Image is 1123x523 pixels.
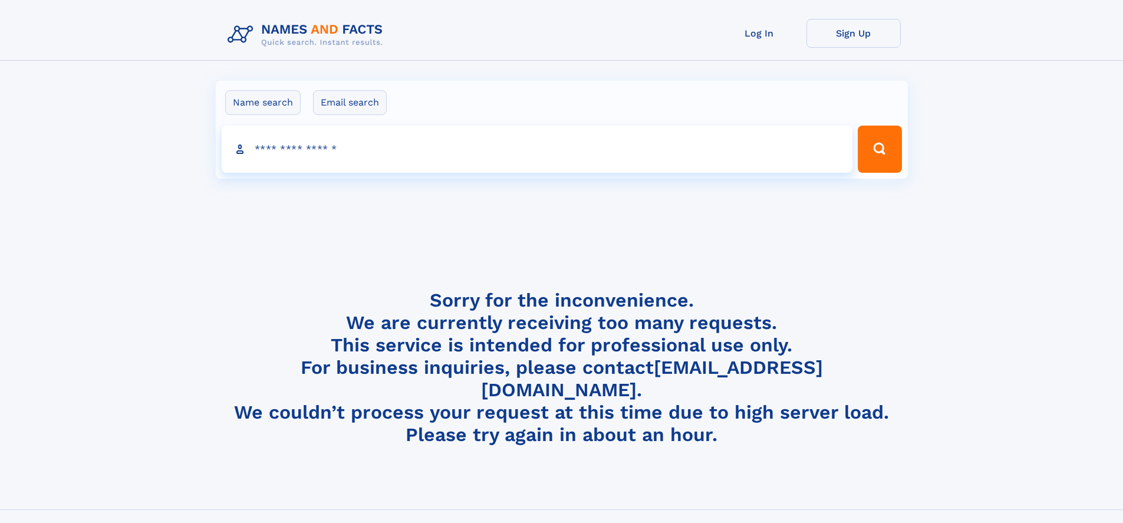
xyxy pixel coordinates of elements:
[858,126,901,173] button: Search Button
[481,356,823,401] a: [EMAIL_ADDRESS][DOMAIN_NAME]
[806,19,901,48] a: Sign Up
[223,289,901,446] h4: Sorry for the inconvenience. We are currently receiving too many requests. This service is intend...
[225,90,301,115] label: Name search
[222,126,853,173] input: search input
[223,19,393,51] img: Logo Names and Facts
[712,19,806,48] a: Log In
[313,90,387,115] label: Email search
